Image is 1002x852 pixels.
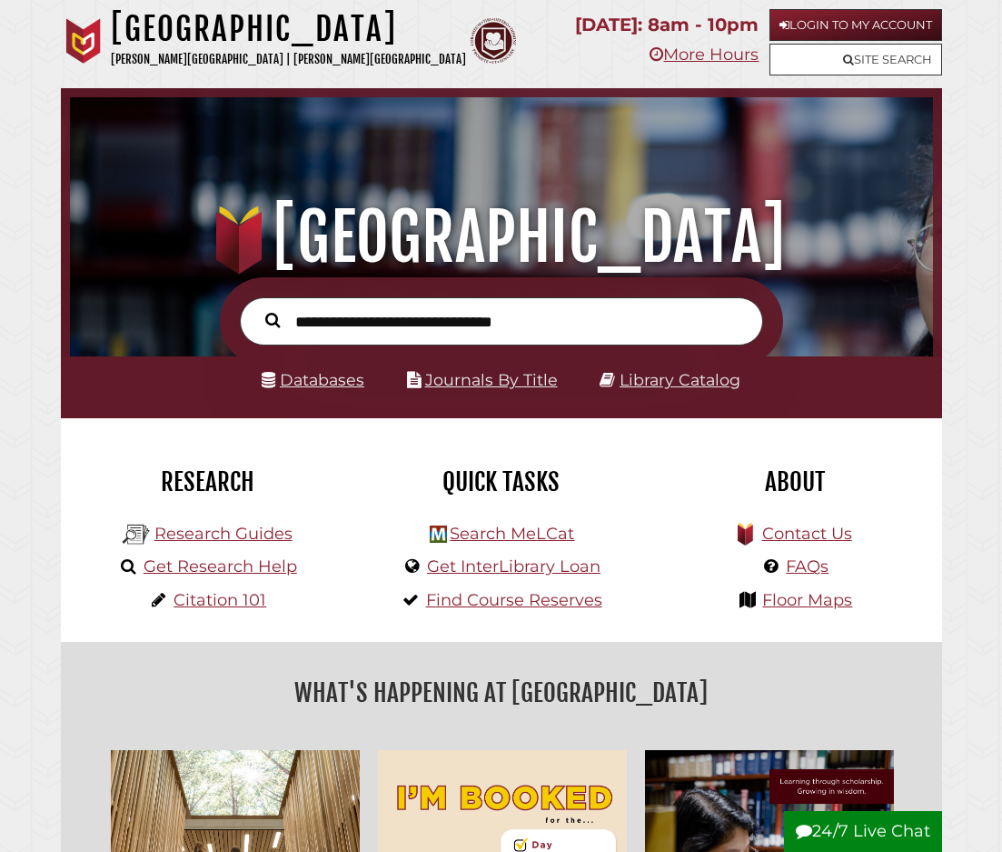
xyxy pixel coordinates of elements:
a: Get Research Help [144,556,297,576]
img: Calvin Theological Seminary [471,18,516,64]
p: [PERSON_NAME][GEOGRAPHIC_DATA] | [PERSON_NAME][GEOGRAPHIC_DATA] [111,49,466,70]
a: More Hours [650,45,759,65]
a: Databases [262,370,364,389]
p: [DATE]: 8am - 10pm [575,9,759,41]
a: Get InterLibrary Loan [427,556,600,576]
i: Search [265,313,280,329]
img: Hekman Library Logo [123,521,150,548]
a: Floor Maps [762,590,852,610]
a: Login to My Account [769,9,942,41]
h1: [GEOGRAPHIC_DATA] [84,197,918,277]
a: Search MeLCat [450,524,574,544]
a: Research Guides [154,524,293,544]
h2: What's Happening at [GEOGRAPHIC_DATA] [74,672,928,714]
a: Site Search [769,44,942,75]
a: Find Course Reserves [426,590,602,610]
h1: [GEOGRAPHIC_DATA] [111,9,466,49]
a: Citation 101 [174,590,266,610]
button: Search [256,308,289,331]
h2: Quick Tasks [368,466,634,497]
a: Journals By Title [425,370,558,389]
h2: Research [74,466,341,497]
h2: About [661,466,928,497]
a: Contact Us [762,524,852,544]
img: Calvin University [61,18,106,64]
a: Library Catalog [620,370,740,389]
a: FAQs [786,556,828,576]
img: Hekman Library Logo [430,526,447,543]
